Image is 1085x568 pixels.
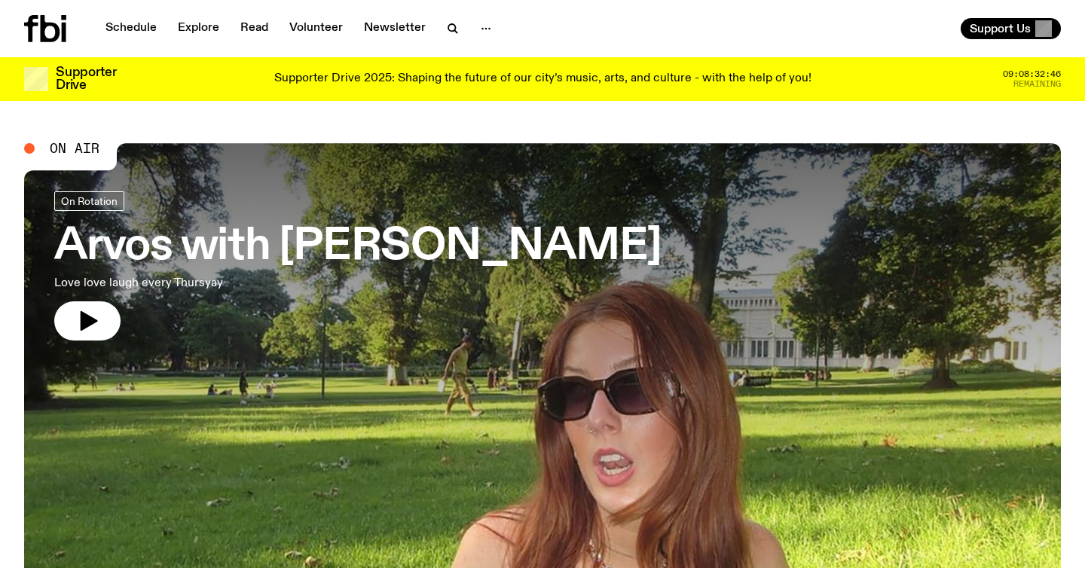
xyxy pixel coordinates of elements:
span: On Air [50,142,99,155]
button: Support Us [961,18,1061,39]
a: Newsletter [355,18,435,39]
p: Supporter Drive 2025: Shaping the future of our city’s music, arts, and culture - with the help o... [274,72,811,86]
span: Support Us [970,22,1031,35]
span: 09:08:32:46 [1003,70,1061,78]
a: Arvos with [PERSON_NAME]Love love laugh every Thursyay [54,191,662,340]
a: Schedule [96,18,166,39]
a: Read [231,18,277,39]
span: Remaining [1013,80,1061,88]
p: Love love laugh every Thursyay [54,274,440,292]
a: Volunteer [280,18,352,39]
h3: Supporter Drive [56,66,116,92]
a: On Rotation [54,191,124,211]
a: Explore [169,18,228,39]
span: On Rotation [61,195,118,206]
h3: Arvos with [PERSON_NAME] [54,226,662,268]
